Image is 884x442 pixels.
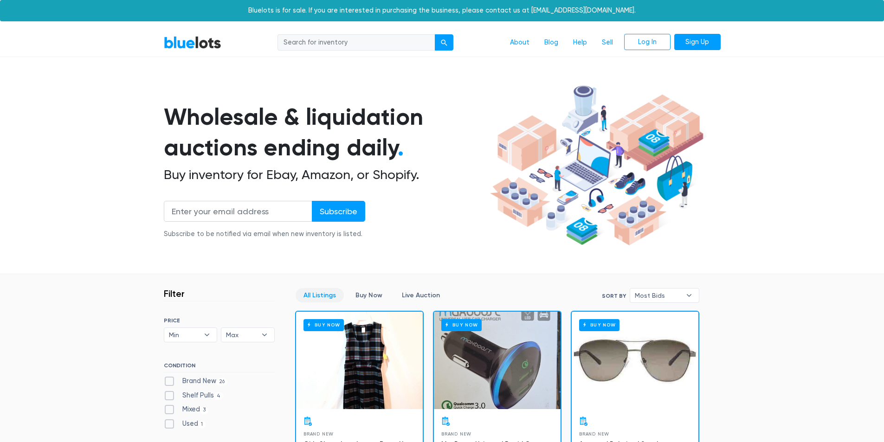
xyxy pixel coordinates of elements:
[602,292,626,300] label: Sort By
[197,328,217,342] b: ▾
[277,34,435,51] input: Search for inventory
[635,288,681,302] span: Most Bids
[200,407,209,414] span: 3
[255,328,274,342] b: ▾
[214,392,224,400] span: 4
[164,102,487,163] h1: Wholesale & liquidation auctions ending daily
[164,317,275,324] h6: PRICE
[296,288,344,302] a: All Listings
[216,378,228,385] span: 26
[487,81,707,250] img: hero-ee84e7d0318cb26816c560f6b4441b76977f77a177738b4e94f68c95b2b83dbb.png
[164,404,209,415] label: Mixed
[572,312,698,409] a: Buy Now
[303,431,334,436] span: Brand New
[394,288,448,302] a: Live Auction
[164,362,275,372] h6: CONDITION
[198,421,206,428] span: 1
[164,229,365,239] div: Subscribe to be notified via email when new inventory is listed.
[398,134,404,161] span: .
[164,167,487,183] h2: Buy inventory for Ebay, Amazon, or Shopify.
[164,419,206,429] label: Used
[441,319,482,331] h6: Buy Now
[164,391,224,401] label: Shelf Pulls
[566,34,594,51] a: Help
[169,328,200,342] span: Min
[164,36,221,49] a: BlueLots
[312,201,365,222] input: Subscribe
[164,201,312,222] input: Enter your email address
[441,431,471,436] span: Brand New
[226,328,257,342] span: Max
[164,288,185,299] h3: Filter
[348,288,390,302] a: Buy Now
[624,34,671,51] a: Log In
[503,34,537,51] a: About
[303,319,344,331] h6: Buy Now
[674,34,721,51] a: Sign Up
[579,431,609,436] span: Brand New
[434,312,561,409] a: Buy Now
[594,34,620,51] a: Sell
[537,34,566,51] a: Blog
[579,319,619,331] h6: Buy Now
[296,312,423,409] a: Buy Now
[679,288,699,302] b: ▾
[164,376,228,386] label: Brand New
